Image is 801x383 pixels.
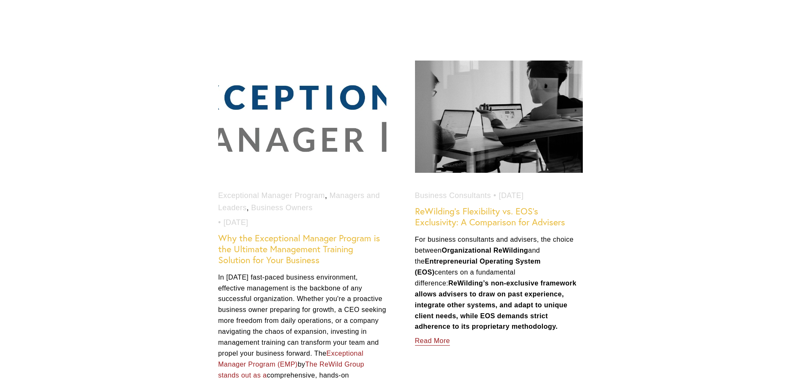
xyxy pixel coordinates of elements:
[6,40,120,143] img: Rough Water SEO
[499,190,523,202] time: [DATE]
[19,29,108,38] p: Plugin is loading...
[251,203,312,212] a: Business Owners
[13,49,27,63] a: Need help?
[442,246,529,254] strong: Organizational ReWilding
[218,191,325,200] a: Exceptional Manager Program
[217,60,387,174] img: Why the Exceptional Manager Program is the Ultimate Management Training Solution for Your Business
[415,191,491,200] a: Business Consultants
[59,6,67,14] img: SEOSpace
[247,203,249,212] span: ,
[415,332,450,347] a: Read More
[325,191,327,200] span: ,
[218,360,366,379] a: The ReWild Group stands out as a
[223,217,248,229] time: [DATE]
[415,206,565,227] a: ReWilding’s Flexibility vs. EOS’s Exclusivity: A Comparison for Advisers
[415,234,583,332] p: For business consultants and advisers, the choice between and the centers on a fundamental differ...
[414,60,584,174] img: ReWilding’s Flexibility vs. EOS’s Exclusivity: A Comparison for Advisers
[19,21,108,29] p: Get ready!
[218,232,380,265] a: Why the Exceptional Manager Program is the Ultimate Management Training Solution for Your Business
[415,257,543,276] strong: Entrepreneurial Operating System (EOS)
[415,279,579,330] strong: ReWilding’s non-exclusive framework allows advisers to draw on past experience, integrate other s...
